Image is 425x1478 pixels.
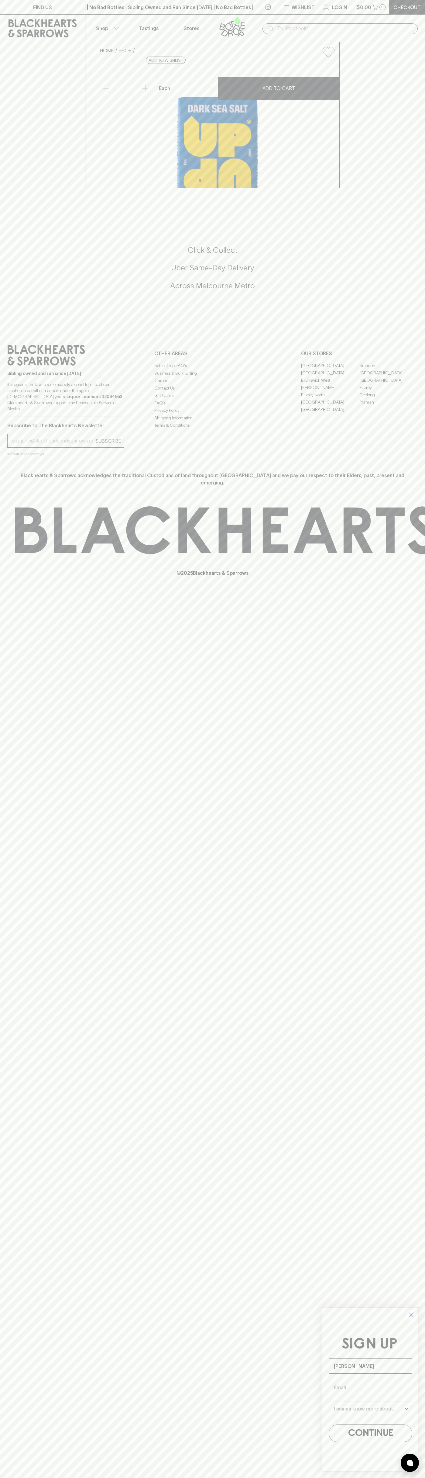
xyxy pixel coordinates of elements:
button: Close dialog [406,1310,416,1320]
a: Tastings [128,15,170,42]
a: FAQ's [154,399,271,407]
p: It is against the law to sell or supply alcohol to, or to obtain alcohol on behalf of a person un... [7,381,124,412]
a: Brunswick West [301,376,359,384]
button: Add to wishlist [146,57,186,64]
a: Shipping Information [154,414,271,422]
h5: Uber Same-Day Delivery [7,263,418,273]
p: OTHER AREAS [154,350,271,357]
button: Show Options [403,1401,410,1416]
p: Tastings [139,25,159,32]
p: FIND US [33,4,52,11]
a: Geelong [359,391,418,398]
h5: Click & Collect [7,245,418,255]
a: Careers [154,377,271,384]
div: Each [156,82,218,94]
a: Braddon [359,362,418,369]
a: Gift Cards [154,392,271,399]
input: Email [329,1380,412,1395]
input: Try "Pinot noir" [277,24,413,33]
input: I wanna know more about... [334,1401,403,1416]
p: Blackhearts & Sparrows acknowledges the traditional Custodians of land throughout [GEOGRAPHIC_DAT... [12,472,413,486]
a: Terms & Conditions [154,422,271,429]
p: Wishlist [292,4,315,11]
strong: Liquor License #32064953 [67,394,122,399]
p: Stores [183,25,199,32]
a: Contact Us [154,384,271,392]
p: Checkout [393,4,421,11]
button: Add to wishlist [320,44,337,60]
p: OUR STORES [301,350,418,357]
a: Bottle Drop FAQ's [154,362,271,370]
input: e.g. jane@blackheartsandsparrows.com.au [12,436,93,446]
button: Shop [85,15,128,42]
p: ADD TO CART [262,85,295,92]
input: Name [329,1358,412,1374]
a: SHOP [118,48,132,53]
img: 37014.png [95,62,339,188]
a: [GEOGRAPHIC_DATA] [359,376,418,384]
p: We will never spam you [7,451,124,457]
span: SIGN UP [342,1337,397,1351]
p: $0.00 [357,4,371,11]
div: FLYOUT Form [316,1301,425,1478]
a: Business & Bulk Gifting [154,370,271,377]
a: [GEOGRAPHIC_DATA] [301,362,359,369]
a: Fitzroy [359,384,418,391]
a: [GEOGRAPHIC_DATA] [301,406,359,413]
a: [GEOGRAPHIC_DATA] [301,369,359,376]
p: Shop [96,25,108,32]
p: Subscribe to The Blackhearts Newsletter [7,422,124,429]
a: Prahran [359,398,418,406]
a: [GEOGRAPHIC_DATA] [301,398,359,406]
a: Stores [170,15,213,42]
p: Sibling owned and run since [DATE] [7,370,124,376]
p: Each [159,85,170,92]
button: SUBSCRIBE [93,434,124,447]
a: HOME [100,48,114,53]
button: ADD TO CART [218,77,340,100]
a: Fitzroy North [301,391,359,398]
h5: Across Melbourne Metro [7,281,418,291]
button: CONTINUE [329,1424,412,1442]
p: 0 [381,5,384,9]
img: bubble-icon [407,1460,413,1466]
a: [GEOGRAPHIC_DATA] [359,369,418,376]
div: Call to action block [7,221,418,323]
p: Login [332,4,347,11]
a: Privacy Policy [154,407,271,414]
p: SUBSCRIBE [96,437,121,445]
a: [PERSON_NAME] [301,384,359,391]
